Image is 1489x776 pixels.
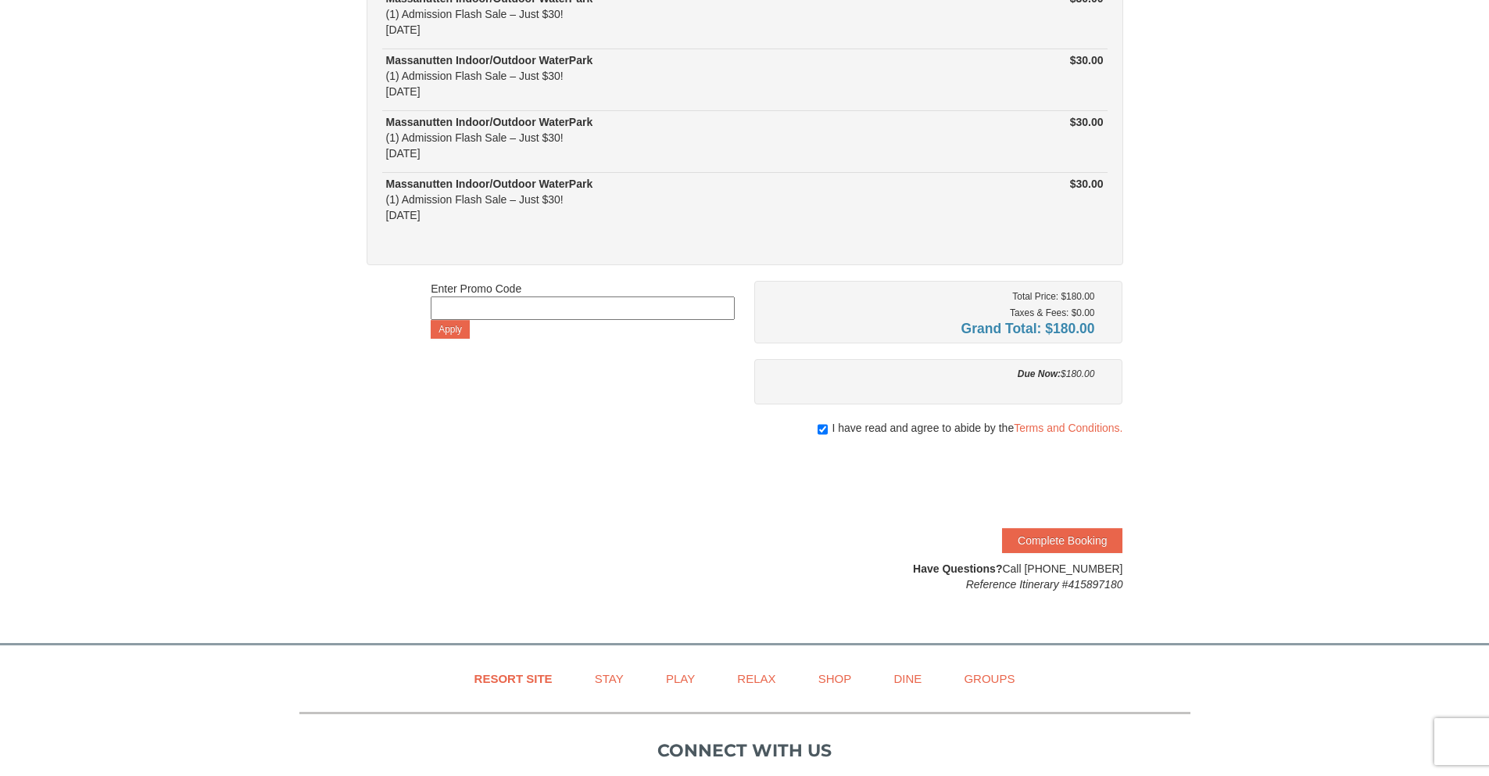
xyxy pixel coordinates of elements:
[799,661,872,696] a: Shop
[1070,116,1104,128] strong: $30.00
[1070,54,1104,66] strong: $30.00
[1002,528,1122,553] button: Complete Booking
[1018,368,1061,379] strong: Due Now:
[646,661,714,696] a: Play
[386,116,593,128] strong: Massanutten Indoor/Outdoor WaterPark
[386,52,847,99] div: (1) Admission Flash Sale – Just $30! [DATE]
[1012,291,1094,302] small: Total Price: $180.00
[874,661,941,696] a: Dine
[766,366,1095,382] div: $180.00
[431,320,470,339] button: Apply
[885,451,1122,512] iframe: reCAPTCHA
[1070,178,1104,190] strong: $30.00
[575,661,643,696] a: Stay
[913,562,1002,575] strong: Have Questions?
[386,176,847,223] div: (1) Admission Flash Sale – Just $30! [DATE]
[386,114,847,161] div: (1) Admission Flash Sale – Just $30! [DATE]
[718,661,795,696] a: Relax
[1014,422,1122,434] a: Terms and Conditions.
[966,578,1123,591] em: Reference Itinerary #415897180
[1010,307,1094,318] small: Taxes & Fees: $0.00
[944,661,1034,696] a: Groups
[455,661,572,696] a: Resort Site
[754,561,1123,592] div: Call [PHONE_NUMBER]
[431,281,735,339] div: Enter Promo Code
[299,738,1190,763] p: Connect with us
[386,54,593,66] strong: Massanutten Indoor/Outdoor WaterPark
[386,178,593,190] strong: Massanutten Indoor/Outdoor WaterPark
[832,420,1122,436] span: I have read and agree to abide by the
[766,321,1095,336] h4: Grand Total: $180.00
